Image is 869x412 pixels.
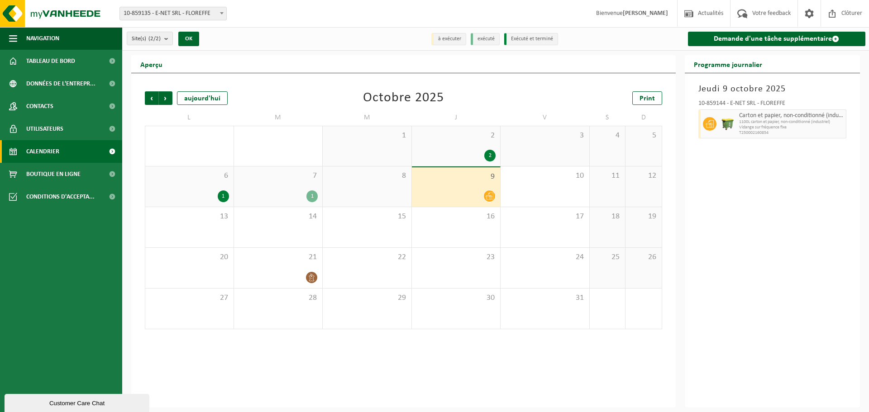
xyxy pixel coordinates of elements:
[484,150,496,161] div: 2
[306,190,318,202] div: 1
[239,212,318,222] span: 14
[327,171,407,181] span: 8
[685,55,771,73] h2: Programme journalier
[416,212,496,222] span: 16
[178,32,199,46] button: OK
[630,131,657,141] span: 5
[327,131,407,141] span: 1
[132,32,161,46] span: Site(s)
[234,109,323,126] td: M
[623,10,668,17] strong: [PERSON_NAME]
[739,119,844,125] span: 1100L carton et papier, non-conditionné (industriel)
[150,293,229,303] span: 27
[739,125,844,130] span: Vidange sur fréquence fixe
[323,109,412,126] td: M
[630,252,657,262] span: 26
[327,252,407,262] span: 22
[505,293,585,303] span: 31
[218,190,229,202] div: 1
[26,140,59,163] span: Calendrier
[5,392,151,412] iframe: chat widget
[698,100,847,109] div: 10-859144 - E-NET SRL - FLOREFFE
[159,91,172,105] span: Suivant
[505,252,585,262] span: 24
[698,82,847,96] h3: Jeudi 9 octobre 2025
[26,95,53,118] span: Contacts
[688,32,866,46] a: Demande d'une tâche supplémentaire
[640,95,655,102] span: Print
[505,131,585,141] span: 3
[26,163,81,185] span: Boutique en ligne
[239,252,318,262] span: 21
[119,7,227,20] span: 10-859135 - E-NET SRL - FLOREFFE
[363,91,444,105] div: Octobre 2025
[148,36,161,42] count: (2/2)
[431,33,466,45] li: à exécuter
[594,212,621,222] span: 18
[150,212,229,222] span: 13
[412,109,501,126] td: J
[177,91,228,105] div: aujourd'hui
[145,109,234,126] td: L
[416,172,496,182] span: 9
[327,293,407,303] span: 29
[239,171,318,181] span: 7
[239,293,318,303] span: 28
[26,72,95,95] span: Données de l'entrepr...
[625,109,662,126] td: D
[127,32,173,45] button: Site(s)(2/2)
[120,7,226,20] span: 10-859135 - E-NET SRL - FLOREFFE
[594,171,621,181] span: 11
[26,27,59,50] span: Navigation
[416,131,496,141] span: 2
[131,55,172,73] h2: Aperçu
[416,293,496,303] span: 30
[630,212,657,222] span: 19
[739,112,844,119] span: Carton et papier, non-conditionné (industriel)
[501,109,590,126] td: V
[630,171,657,181] span: 12
[739,130,844,136] span: T250002160854
[721,117,735,131] img: WB-1100-HPE-GN-50
[505,212,585,222] span: 17
[632,91,662,105] a: Print
[594,131,621,141] span: 4
[504,33,558,45] li: Exécuté et terminé
[416,252,496,262] span: 23
[150,252,229,262] span: 20
[26,185,95,208] span: Conditions d'accepta...
[150,171,229,181] span: 6
[26,118,63,140] span: Utilisateurs
[590,109,626,126] td: S
[594,252,621,262] span: 25
[327,212,407,222] span: 15
[145,91,158,105] span: Précédent
[26,50,75,72] span: Tableau de bord
[471,33,500,45] li: exécuté
[505,171,585,181] span: 10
